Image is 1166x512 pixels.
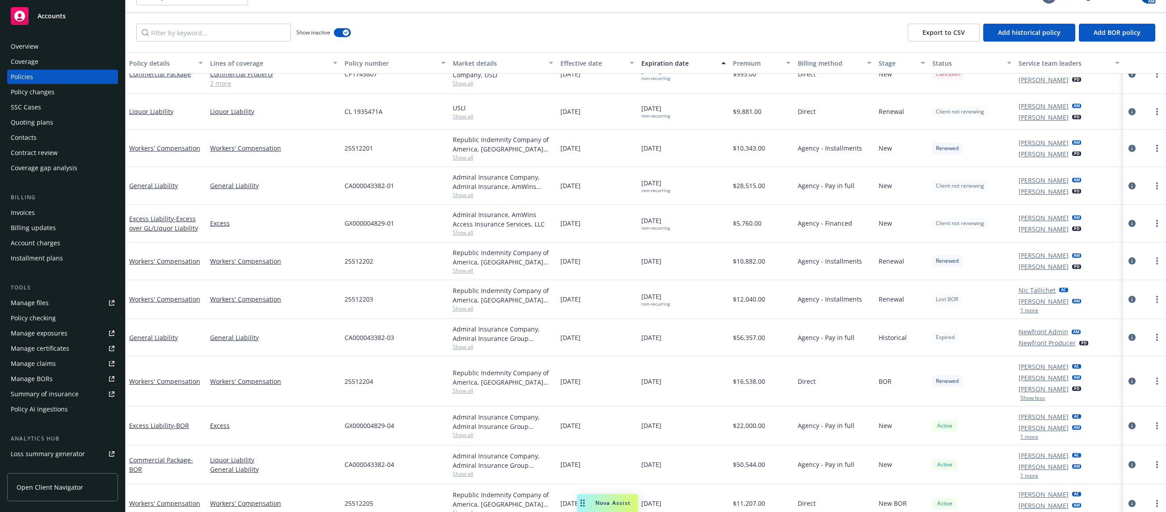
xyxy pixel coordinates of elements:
[879,107,904,116] span: Renewal
[7,206,118,220] a: Invoices
[453,470,553,478] span: Show all
[1019,213,1069,222] a: [PERSON_NAME]
[453,431,553,439] span: Show all
[932,59,1002,68] div: Status
[210,59,328,68] div: Lines of coverage
[1152,218,1162,229] a: more
[345,218,394,228] span: GX000004829-01
[129,107,173,116] a: Liquor Liability
[129,456,193,474] span: - BOR
[11,341,69,356] div: Manage certificates
[729,52,794,74] button: Premium
[1079,24,1155,42] button: Add BOR policy
[453,113,553,120] span: Show all
[936,333,955,341] span: Expired
[936,257,959,265] span: Renewed
[560,377,581,386] span: [DATE]
[879,181,892,190] span: New
[129,214,198,232] a: Excess Liability
[11,387,79,401] div: Summary of insurance
[129,257,200,265] a: Workers' Compensation
[341,52,449,74] button: Policy number
[733,294,765,304] span: $12,040.00
[7,236,118,250] a: Account charges
[1019,113,1069,122] a: [PERSON_NAME]
[879,69,892,79] span: New
[7,434,118,443] div: Analytics hub
[1127,69,1137,80] a: circleInformation
[1152,294,1162,305] a: more
[345,333,394,342] span: CA000043382-03
[879,294,904,304] span: Renewal
[11,221,56,235] div: Billing updates
[798,460,855,469] span: Agency - Pay in full
[126,52,206,74] button: Policy details
[453,154,553,161] span: Show all
[879,460,892,469] span: New
[641,178,670,193] span: [DATE]
[879,499,907,508] span: New BOR
[560,294,581,304] span: [DATE]
[210,377,338,386] a: Workers' Compensation
[453,305,553,312] span: Show all
[1020,473,1038,478] button: 1 more
[7,55,118,69] a: Coverage
[7,341,118,356] a: Manage certificates
[560,333,581,342] span: [DATE]
[210,69,338,79] a: Commercial Property
[1127,143,1137,154] a: circleInformation
[936,219,984,227] span: Client not renewing
[1152,69,1162,80] a: more
[577,494,638,512] button: Nova Assist
[936,377,959,385] span: Renewed
[1019,451,1069,460] a: [PERSON_NAME]
[345,256,373,266] span: 25512202
[453,172,553,191] div: Admiral Insurance Company, Admiral Insurance, AmWins Access Insurance Services, LLC
[11,161,77,175] div: Coverage gap analysis
[11,251,63,265] div: Installment plans
[129,499,200,508] a: Workers' Compensation
[1020,434,1038,440] button: 1 more
[1127,180,1137,191] a: circleInformation
[453,267,553,274] span: Show all
[129,59,193,68] div: Policy details
[733,107,762,116] span: $9,881.00
[7,296,118,310] a: Manage files
[11,447,85,461] div: Loss summary generator
[936,461,954,469] span: Active
[453,59,543,68] div: Market details
[641,225,670,231] div: non-recurring
[641,256,661,266] span: [DATE]
[733,333,765,342] span: $56,357.00
[560,256,581,266] span: [DATE]
[641,104,670,119] span: [DATE]
[345,421,394,430] span: GX000004829-04
[7,402,118,416] a: Policy AI ingestions
[936,108,984,116] span: Client not renewing
[908,24,980,42] button: Export to CSV
[1127,256,1137,266] a: circleInformation
[879,143,892,153] span: New
[1152,498,1162,509] a: more
[7,326,118,340] span: Manage exposures
[798,333,855,342] span: Agency - Pay in full
[983,24,1075,42] button: Add historical policy
[1019,101,1069,111] a: [PERSON_NAME]
[560,218,581,228] span: [DATE]
[1127,218,1137,229] a: circleInformation
[7,387,118,401] a: Summary of insurance
[453,286,553,305] div: Republic Indemnity Company of America, [GEOGRAPHIC_DATA] Indemnity
[210,79,338,88] a: 2 more
[453,191,553,199] span: Show all
[345,143,373,153] span: 25512201
[798,107,816,116] span: Direct
[1015,52,1123,74] button: Service team leaders
[1152,106,1162,117] a: more
[1127,420,1137,431] a: circleInformation
[936,295,958,303] span: Lost BOR
[733,59,781,68] div: Premium
[1019,362,1069,371] a: [PERSON_NAME]
[733,377,765,386] span: $16,538.00
[875,52,929,74] button: Stage
[798,421,855,430] span: Agency - Pay in full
